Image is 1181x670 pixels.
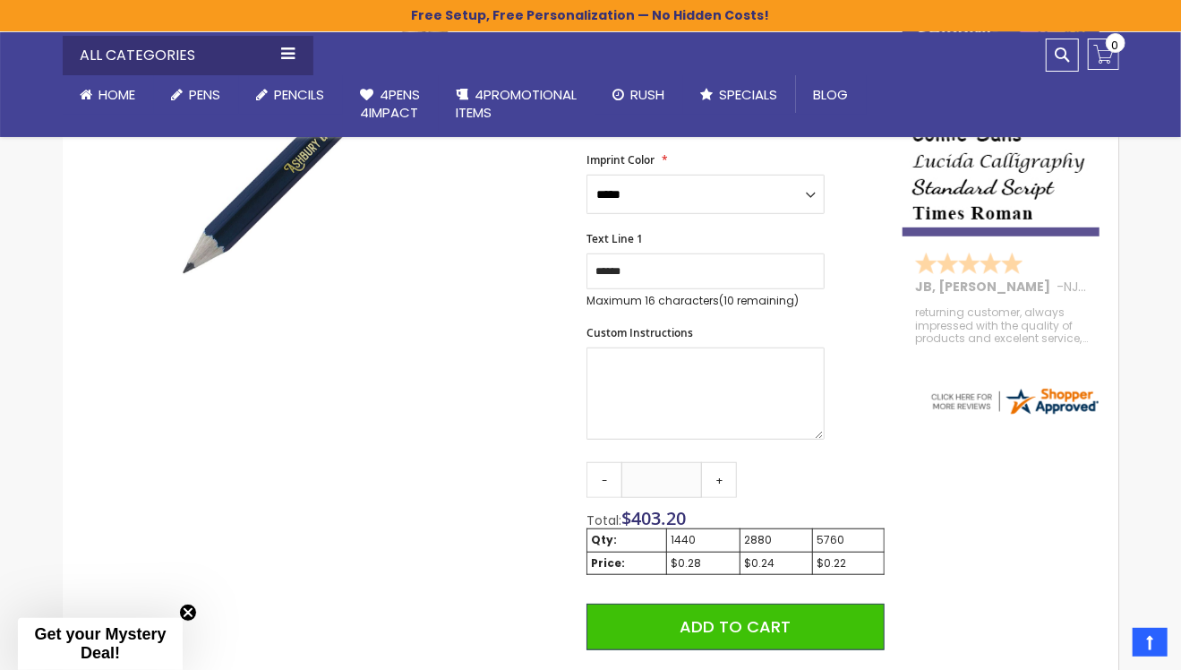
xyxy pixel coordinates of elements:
span: Specials [720,85,778,104]
span: Add to Cart [680,615,792,638]
a: Home [63,75,154,115]
span: 403.20 [631,506,686,530]
a: Blog [796,75,867,115]
span: Text Line 1 [586,231,643,246]
div: $0.28 [671,556,735,571]
div: returning customer, always impressed with the quality of products and excelent service, will retu... [915,306,1089,345]
span: 4PROMOTIONAL ITEMS [457,85,578,122]
span: JB, [PERSON_NAME] [915,278,1057,296]
span: Rush [631,85,665,104]
a: Specials [683,75,796,115]
a: 4pens.com certificate URL [929,406,1100,421]
div: 5760 [817,533,880,547]
div: $0.24 [744,556,809,571]
span: Get your Mystery Deal! [34,625,166,662]
a: + [701,462,737,498]
strong: Price: [591,555,625,571]
span: Custom Instructions [586,325,693,340]
a: 4Pens4impact [343,75,439,133]
p: Maximum 16 characters [586,294,825,308]
a: Pens [154,75,239,115]
a: 0 [1088,39,1119,70]
a: Rush [595,75,683,115]
span: Blog [814,85,849,104]
span: (10 remaining) [719,293,799,308]
div: 2880 [744,533,809,547]
span: 4Pens 4impact [361,85,421,122]
button: Add to Cart [586,604,884,650]
a: Pencils [239,75,343,115]
div: $0.22 [817,556,880,571]
div: All Categories [63,36,313,75]
span: Home [99,85,136,104]
div: 1440 [671,533,735,547]
span: Total: [586,511,621,529]
span: $ [621,506,686,530]
a: - [586,462,622,498]
a: Top [1133,628,1168,657]
strong: Qty: [591,532,617,547]
div: Get your Mystery Deal!Close teaser [18,618,183,670]
span: NJ [1064,278,1086,296]
button: Close teaser [179,604,197,622]
img: font-personalization-examples [903,64,1100,236]
span: Pens [190,85,221,104]
span: 0 [1112,37,1119,54]
a: 4PROMOTIONALITEMS [439,75,595,133]
img: 4pens.com widget logo [929,385,1100,417]
span: Pencils [275,85,325,104]
span: Imprint Color [586,152,655,167]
